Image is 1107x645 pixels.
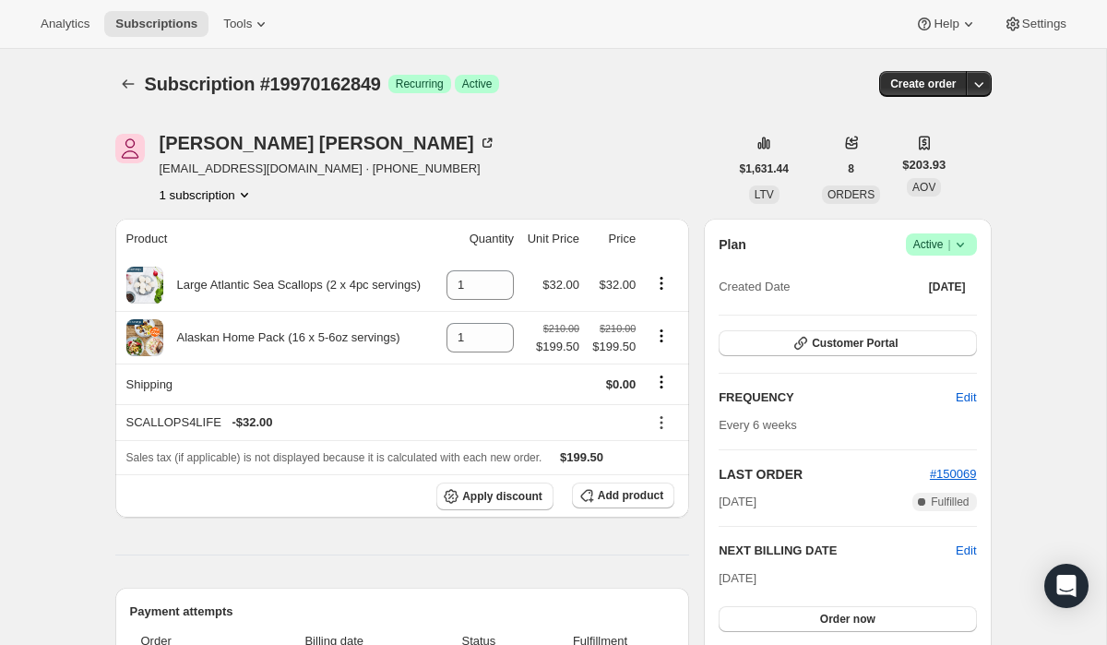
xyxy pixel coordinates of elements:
span: Jeanette Ansley [115,134,145,163]
span: $32.00 [599,278,636,292]
button: Product actions [647,326,676,346]
img: product img [126,319,163,356]
span: Analytics [41,17,89,31]
h2: LAST ORDER [719,465,930,484]
button: Subscriptions [115,71,141,97]
span: $199.50 [590,338,636,356]
h2: Payment attempts [130,603,675,621]
th: Unit Price [519,219,585,259]
button: Customer Portal [719,330,976,356]
span: - $32.00 [232,413,272,432]
button: Product actions [160,185,254,204]
button: Add product [572,483,674,508]
span: Every 6 weeks [719,418,797,432]
button: Help [904,11,988,37]
div: [PERSON_NAME] [PERSON_NAME] [160,134,496,152]
span: Apply discount [462,489,542,504]
span: Customer Portal [812,336,898,351]
button: Shipping actions [647,372,676,392]
span: Active [913,235,970,254]
th: Quantity [438,219,519,259]
span: [DATE] [719,493,756,511]
div: Large Atlantic Sea Scallops (2 x 4pc servings) [163,276,421,294]
span: Subscriptions [115,17,197,31]
th: Price [585,219,641,259]
span: Recurring [396,77,444,91]
a: #150069 [930,467,977,481]
button: Analytics [30,11,101,37]
div: Open Intercom Messenger [1044,564,1089,608]
button: $1,631.44 [729,156,800,182]
span: Order now [820,612,875,627]
div: Alaskan Home Pack (16 x 5-6oz servings) [163,328,400,347]
span: Active [462,77,493,91]
button: Create order [879,71,967,97]
small: $210.00 [600,323,636,334]
span: | [947,237,950,252]
span: AOV [912,181,935,194]
span: Edit [956,388,976,407]
button: Product actions [647,273,676,293]
button: Settings [993,11,1077,37]
div: SCALLOPS4LIFE [126,413,637,432]
button: 8 [837,156,865,182]
span: 8 [848,161,854,176]
span: [DATE] [929,280,966,294]
th: Shipping [115,364,438,404]
span: [EMAIL_ADDRESS][DOMAIN_NAME] · [PHONE_NUMBER] [160,160,496,178]
span: ORDERS [827,188,875,201]
h2: NEXT BILLING DATE [719,542,956,560]
span: Settings [1022,17,1066,31]
span: $1,631.44 [740,161,789,176]
span: Fulfilled [931,495,969,509]
button: Edit [945,383,987,412]
span: Sales tax (if applicable) is not displayed because it is calculated with each new order. [126,451,542,464]
span: Help [934,17,958,31]
span: $199.50 [536,338,579,356]
button: Order now [719,606,976,632]
button: Tools [212,11,281,37]
span: $203.93 [902,156,946,174]
button: Edit [956,542,976,560]
th: Product [115,219,438,259]
h2: FREQUENCY [719,388,956,407]
span: Create order [890,77,956,91]
span: Subscription #19970162849 [145,74,381,94]
span: [DATE] [719,571,756,585]
span: $32.00 [542,278,579,292]
button: #150069 [930,465,977,484]
button: [DATE] [918,274,977,300]
button: Apply discount [436,483,553,510]
span: Add product [598,488,663,503]
button: Subscriptions [104,11,208,37]
img: product img [126,267,163,304]
small: $210.00 [543,323,579,334]
span: Created Date [719,278,790,296]
h2: Plan [719,235,746,254]
span: Tools [223,17,252,31]
span: $0.00 [606,377,637,391]
span: LTV [755,188,774,201]
span: $199.50 [560,450,603,464]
